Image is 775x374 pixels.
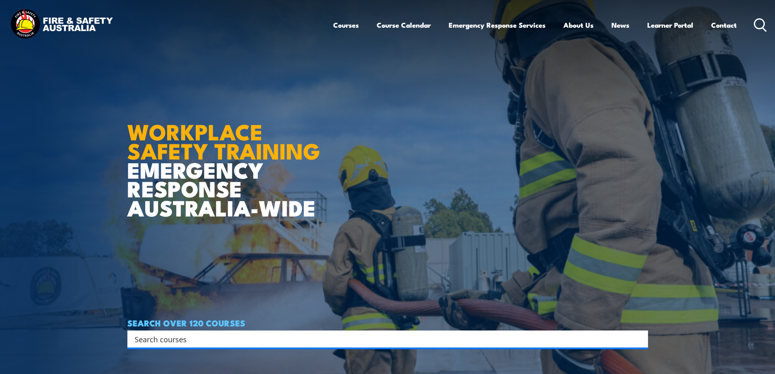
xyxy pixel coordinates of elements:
[333,14,359,36] a: Courses
[135,333,630,345] input: Search input
[449,14,546,36] a: Emergency Response Services
[136,333,632,345] form: Search form
[127,101,326,217] h1: EMERGENCY RESPONSE AUSTRALIA-WIDE
[611,14,629,36] a: News
[127,114,320,167] strong: WORKPLACE SAFETY TRAINING
[127,318,648,327] h4: SEARCH OVER 120 COURSES
[634,333,645,345] button: Search magnifier button
[711,14,737,36] a: Contact
[563,14,594,36] a: About Us
[647,14,693,36] a: Learner Portal
[377,14,431,36] a: Course Calendar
